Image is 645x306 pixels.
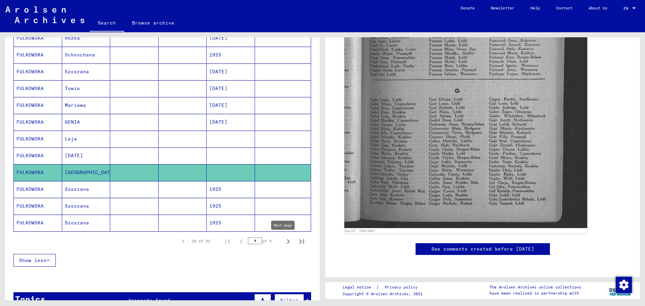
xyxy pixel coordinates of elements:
a: Browse archive [124,15,182,31]
mat-cell: 1925 [207,215,255,231]
button: Show less [13,254,56,267]
div: of 3 [248,238,282,244]
mat-cell: Schoschana [62,47,111,63]
mat-cell: [DATE] [207,97,255,114]
div: | [343,284,426,291]
mat-cell: FULKOWSKA [14,30,62,46]
a: Search [90,15,124,32]
p: Copyright © Arolsen Archives, 2021 [343,291,426,297]
span: Filter [280,297,298,303]
mat-cell: 1925 [207,181,255,198]
mat-cell: 1925 [207,47,255,63]
button: First page [221,234,234,248]
mat-cell: Rózka [62,30,111,46]
a: See comments created before [DATE] [431,246,534,253]
img: Change consent [616,277,632,293]
mat-cell: GENIA [62,114,111,130]
button: Previous page [234,234,248,248]
mat-cell: [DATE] [207,63,255,80]
span: records found [131,297,170,303]
p: The Arolsen Archives online collections [489,284,581,290]
mat-cell: FULKOWSKA [14,63,62,80]
mat-cell: FULKOWSKA [14,147,62,164]
mat-cell: Szoszana [62,215,111,231]
mat-cell: Towia [62,80,111,97]
mat-cell: FULKOWSKA [14,114,62,130]
mat-cell: FULKOWSKA [14,215,62,231]
mat-cell: [DATE] [207,80,255,97]
mat-cell: [GEOGRAPHIC_DATA] [62,164,111,181]
mat-cell: Mariawa [62,97,111,114]
mat-cell: [DATE] [207,114,255,130]
mat-cell: Szoszana [62,63,111,80]
span: EN [623,6,631,11]
img: yv_logo.png [608,282,633,299]
mat-cell: FULKOWSKA [14,198,62,214]
mat-cell: FULKOWSKA [14,97,62,114]
mat-cell: [DATE] [62,147,111,164]
mat-cell: Laja [62,131,111,147]
span: 4 [128,297,131,303]
button: Next page [282,234,295,248]
mat-cell: [DATE] [207,30,255,46]
mat-cell: Szoszana [62,181,111,198]
div: 1 – 25 of 51 [182,238,210,244]
div: Topics [15,293,45,305]
mat-cell: FULKOWSKA [14,164,62,181]
mat-cell: Szoszana [62,198,111,214]
p: have been realized in partnership with [489,290,581,296]
span: Show less [19,257,46,263]
mat-cell: FULKOWSKA [14,47,62,63]
mat-cell: 1925 [207,198,255,214]
mat-cell: FULKOWSKA [14,181,62,198]
a: Legal notice [343,284,376,291]
a: Privacy policy [379,284,426,291]
mat-cell: FULKOWSKA [14,131,62,147]
button: Last page [295,234,308,248]
img: Arolsen_neg.svg [5,6,84,23]
mat-cell: FULKOWSKA [14,80,62,97]
a: DocID: 78813687 [345,229,375,233]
